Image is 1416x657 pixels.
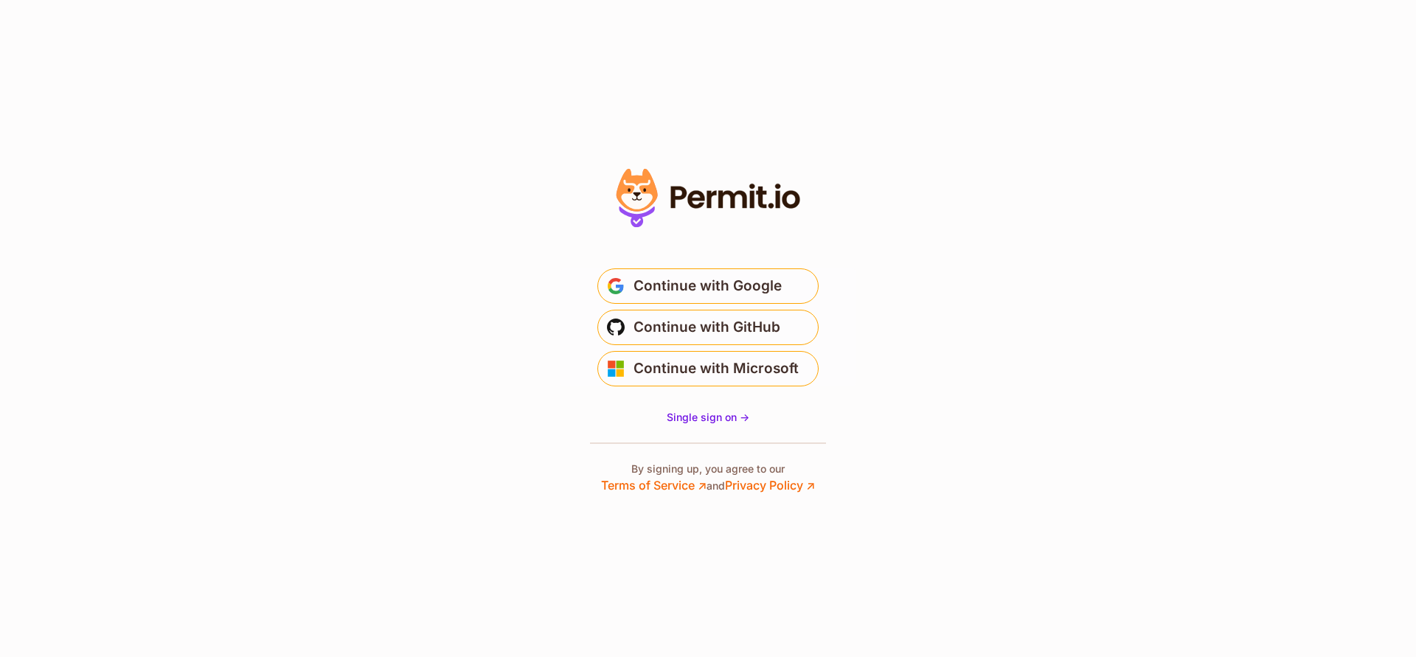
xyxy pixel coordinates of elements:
button: Continue with GitHub [597,310,819,345]
p: By signing up, you agree to our and [601,462,815,494]
button: Continue with Microsoft [597,351,819,386]
span: Continue with GitHub [634,316,780,339]
span: Continue with Microsoft [634,357,799,380]
a: Privacy Policy ↗ [725,478,815,493]
span: Continue with Google [634,274,782,298]
a: Terms of Service ↗ [601,478,707,493]
a: Single sign on -> [667,410,749,425]
span: Single sign on -> [667,411,749,423]
button: Continue with Google [597,268,819,304]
